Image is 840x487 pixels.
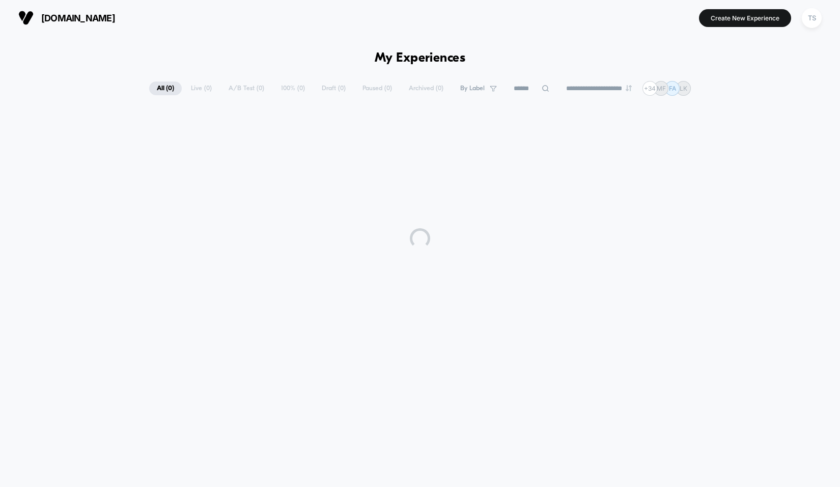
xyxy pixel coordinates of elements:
p: FA [669,85,676,92]
button: Create New Experience [699,9,791,27]
span: All ( 0 ) [149,82,182,95]
p: LK [680,85,687,92]
div: TS [802,8,822,28]
span: [DOMAIN_NAME] [41,13,115,23]
button: [DOMAIN_NAME] [15,10,118,26]
img: Visually logo [18,10,34,25]
button: TS [799,8,825,29]
p: MF [657,85,666,92]
span: By Label [460,85,485,92]
div: + 34 [642,81,657,96]
img: end [626,85,632,91]
h1: My Experiences [375,51,466,66]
